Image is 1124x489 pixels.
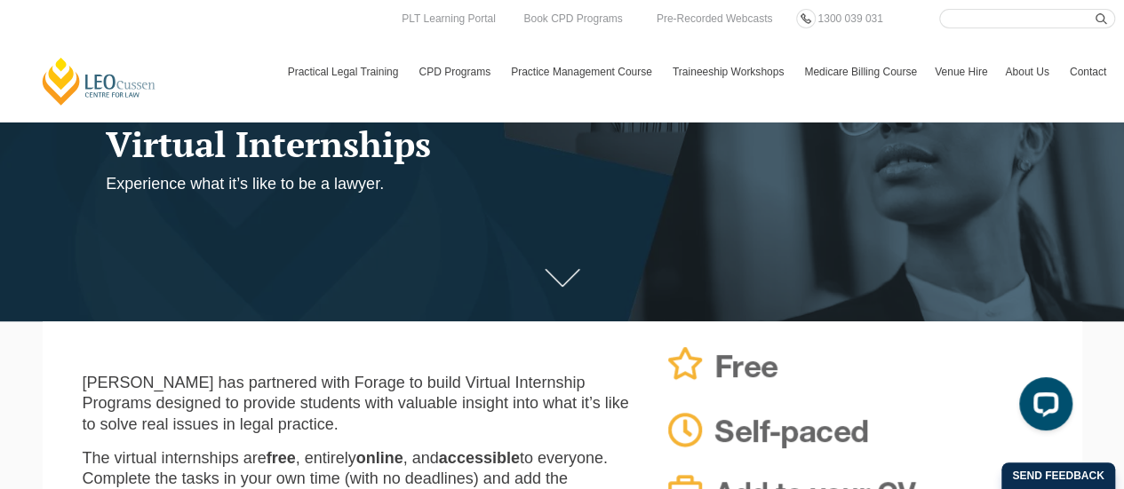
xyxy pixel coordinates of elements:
a: PLT Learning Portal [397,9,500,28]
span: 1300 039 031 [817,12,882,25]
strong: accessible [439,449,520,467]
a: Venue Hire [926,46,996,98]
a: Contact [1061,46,1115,98]
p: Experience what it’s like to be a lawyer. [106,174,744,194]
iframe: LiveChat chat widget [1005,370,1080,445]
a: Practice Management Course [502,46,664,98]
strong: online [356,449,403,467]
a: [PERSON_NAME] Centre for Law [40,56,158,106]
strong: free [267,449,296,467]
a: 1300 039 031 [813,9,887,28]
a: Traineeship Workshops [664,46,795,98]
a: Practical Legal Training [279,46,411,98]
a: Pre-Recorded Webcasts [652,9,777,28]
a: Medicare Billing Course [795,46,926,98]
p: [PERSON_NAME] has partnered with Forage to build Virtual Internship Programs designed to provide ... [83,373,631,435]
h1: Virtual Internships [106,124,744,163]
a: Book CPD Programs [519,9,626,28]
a: CPD Programs [410,46,502,98]
a: About Us [996,46,1060,98]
